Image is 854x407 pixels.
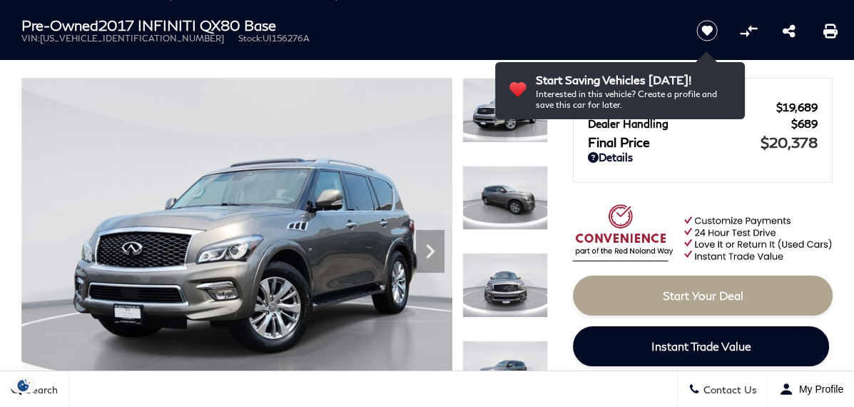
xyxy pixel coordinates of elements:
span: $20,378 [761,134,818,151]
img: Used 2017 Smoky Quartz INFINITI Base image 4 [462,341,549,406]
span: My Profile [793,383,843,395]
a: Details [588,151,818,164]
a: Final Price $20,378 [588,134,818,151]
span: $689 [791,117,818,130]
div: Next [416,230,444,273]
button: Open user profile menu [768,371,854,407]
button: Compare vehicle [738,20,759,41]
img: Used 2017 Smoky Quartz INFINITI Base image 2 [462,166,549,231]
span: VIN: [21,33,40,44]
span: Stock: [238,33,263,44]
span: Contact Us [700,383,757,396]
a: Start Your Deal [573,276,833,316]
img: Used 2017 Smoky Quartz INFINITI Base image 3 [462,253,549,318]
a: Dealer Handling $689 [588,117,818,130]
span: Start Your Deal [663,288,743,302]
img: Used 2017 Smoky Quartz INFINITI Base image 1 [462,78,549,143]
button: Save vehicle [691,19,723,42]
a: Print this Pre-Owned 2017 INFINITI QX80 Base [823,22,837,39]
strong: Pre-Owned [21,16,98,34]
a: Instant Trade Value [573,326,829,366]
img: Opt-Out Icon [7,378,40,393]
span: Red [PERSON_NAME] [588,101,776,114]
span: UI156276A [263,33,310,44]
span: Instant Trade Value [651,339,751,353]
h1: 2017 INFINITI QX80 Base [21,17,673,33]
a: Red [PERSON_NAME] $19,689 [588,101,818,114]
section: Click to Open Cookie Consent Modal [7,378,40,393]
span: Dealer Handling [588,117,791,130]
span: Search [22,383,58,396]
span: $19,689 [776,101,818,114]
span: [US_VEHICLE_IDENTIFICATION_NUMBER] [40,33,224,44]
a: Share this Pre-Owned 2017 INFINITI QX80 Base [783,22,795,39]
span: Final Price [588,134,761,150]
